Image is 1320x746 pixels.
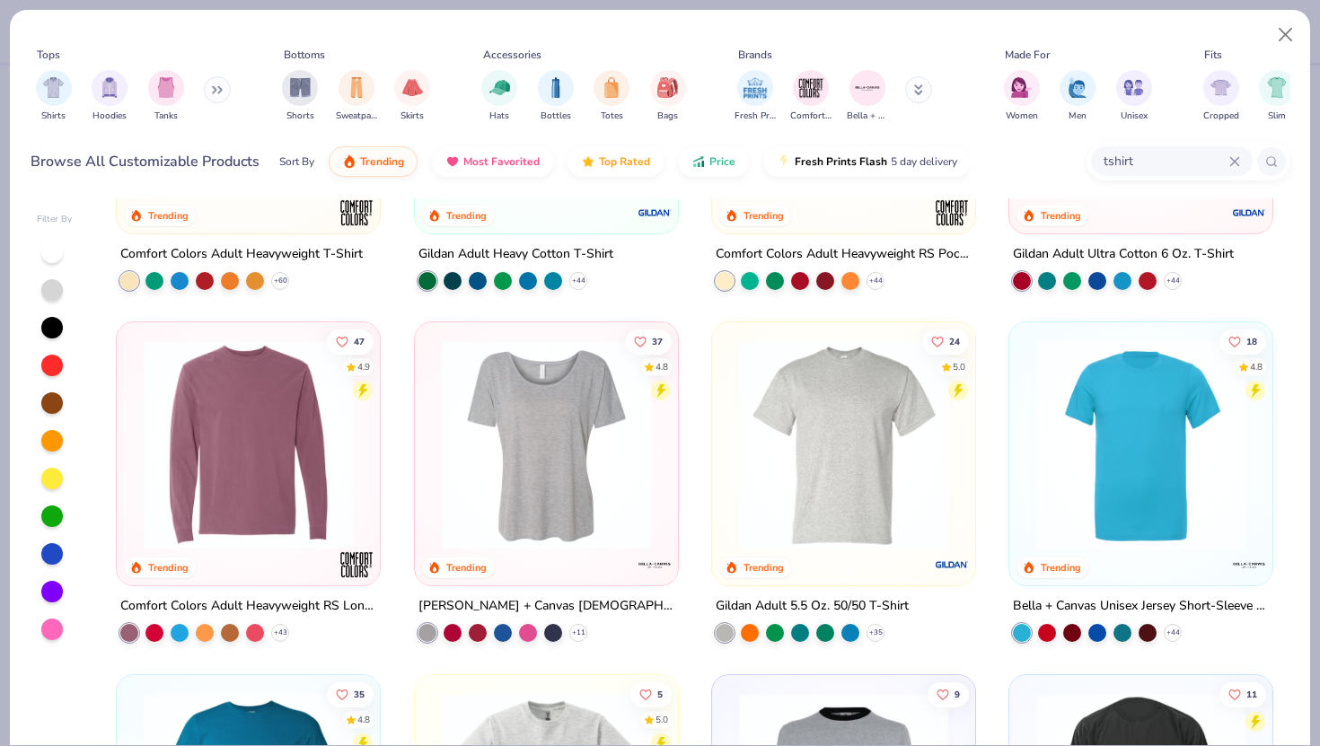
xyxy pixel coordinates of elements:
[1250,361,1263,374] div: 4.8
[571,276,585,286] span: + 44
[650,70,686,123] div: filter for Bags
[1268,110,1286,123] span: Slim
[1116,70,1152,123] div: filter for Unisex
[934,547,970,583] img: Gildan logo
[1123,77,1144,98] img: Unisex Image
[1004,70,1040,123] div: filter for Women
[135,340,362,549] img: 8efac5f7-8da2-47f5-bf92-f12be686d45d
[928,681,969,707] button: Like
[656,689,662,698] span: 5
[120,595,376,618] div: Comfort Colors Adult Heavyweight RS Long-Sleeve T-Shirt
[92,70,128,123] div: filter for Hoodies
[1013,595,1269,618] div: Bella + Canvas Unisex Jersey Short-Sleeve T-Shirt
[1267,77,1287,98] img: Slim Image
[279,154,314,170] div: Sort By
[957,340,1184,549] img: eb8a7d79-df70-4ae7-9864-15be3eca354a
[601,110,623,123] span: Totes
[716,595,909,618] div: Gildan Adult 5.5 Oz. 50/50 T-Shirt
[657,110,678,123] span: Bags
[1259,70,1295,123] div: filter for Slim
[1005,47,1050,63] div: Made For
[156,77,176,98] img: Tanks Image
[120,243,363,266] div: Comfort Colors Adult Heavyweight T-Shirt
[716,243,972,266] div: Comfort Colors Adult Heavyweight RS Pocket T-Shirt
[1231,547,1267,583] img: Bella + Canvas logo
[922,329,969,355] button: Like
[790,70,832,123] div: filter for Comfort Colors
[1166,276,1180,286] span: + 44
[735,110,776,123] span: Fresh Prints
[1204,47,1222,63] div: Fits
[629,681,671,707] button: Like
[1102,151,1229,171] input: Try "T-Shirt"
[953,361,965,374] div: 5.0
[92,110,127,123] span: Hoodies
[286,110,314,123] span: Shorts
[92,70,128,123] button: filter button
[274,276,287,286] span: + 60
[36,70,72,123] button: filter button
[594,70,629,123] button: filter button
[541,110,571,123] span: Bottles
[445,154,460,169] img: most_fav.gif
[1166,628,1180,638] span: + 44
[284,47,325,63] div: Bottoms
[354,689,365,698] span: 35
[763,146,971,177] button: Fresh Prints Flash5 day delivery
[1004,70,1040,123] button: filter button
[418,595,674,618] div: [PERSON_NAME] + Canvas [DEMOGRAPHIC_DATA]' Slouchy T-Shirt
[342,154,356,169] img: trending.gif
[31,151,260,172] div: Browse All Customizable Products
[1027,340,1254,549] img: 10a0a8bf-8f21-4ecd-81c8-814f1e31d243
[327,681,374,707] button: Like
[847,70,888,123] button: filter button
[394,70,430,123] div: filter for Skirts
[463,154,540,169] span: Most Favorited
[1060,70,1096,123] button: filter button
[594,70,629,123] div: filter for Totes
[329,146,418,177] button: Trending
[847,70,888,123] div: filter for Bella + Canvas
[339,547,375,583] img: Comfort Colors logo
[336,70,377,123] div: filter for Sweatpants
[282,70,318,123] button: filter button
[347,77,366,98] img: Sweatpants Image
[797,75,824,101] img: Comfort Colors Image
[1219,329,1266,355] button: Like
[1269,18,1303,52] button: Close
[432,146,553,177] button: Most Favorited
[655,361,667,374] div: 4.8
[290,77,311,98] img: Shorts Image
[1068,77,1087,98] img: Men Image
[546,77,566,98] img: Bottles Image
[357,361,370,374] div: 4.9
[847,110,888,123] span: Bella + Canvas
[357,713,370,726] div: 4.8
[868,628,882,638] span: + 35
[1203,110,1239,123] span: Cropped
[1116,70,1152,123] button: filter button
[1121,110,1148,123] span: Unisex
[934,195,970,231] img: Comfort Colors logo
[538,70,574,123] div: filter for Bottles
[1246,689,1257,698] span: 11
[154,110,178,123] span: Tanks
[790,70,832,123] button: filter button
[777,154,791,169] img: flash.gif
[657,77,677,98] img: Bags Image
[339,195,375,231] img: Comfort Colors logo
[100,77,119,98] img: Hoodies Image
[581,154,595,169] img: TopRated.gif
[489,77,510,98] img: Hats Image
[795,154,887,169] span: Fresh Prints Flash
[678,146,749,177] button: Price
[1069,110,1087,123] span: Men
[1210,77,1231,98] img: Cropped Image
[955,689,960,698] span: 9
[602,77,621,98] img: Totes Image
[637,195,673,231] img: Gildan logo
[790,110,832,123] span: Comfort Colors
[481,70,517,123] div: filter for Hats
[1060,70,1096,123] div: filter for Men
[1006,110,1038,123] span: Women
